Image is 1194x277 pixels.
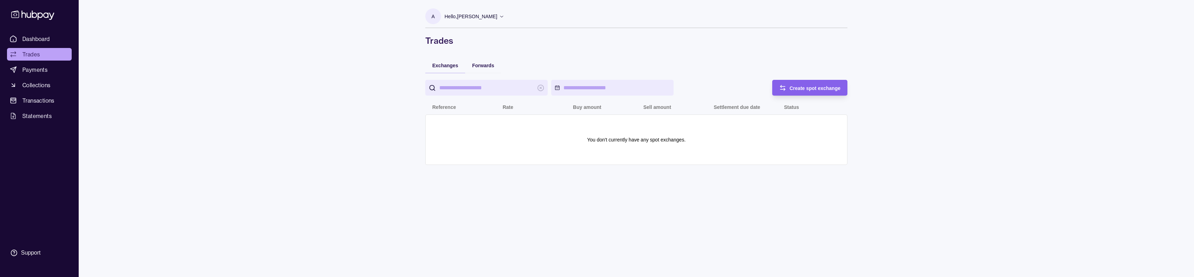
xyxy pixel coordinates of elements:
[7,110,72,122] a: Statements
[432,104,456,110] p: Reference
[21,249,41,257] div: Support
[22,96,55,105] span: Transactions
[22,35,50,43] span: Dashboard
[714,104,760,110] p: Settlement due date
[790,85,841,91] span: Create spot exchange
[7,245,72,260] a: Support
[472,63,494,68] span: Forwards
[7,33,72,45] a: Dashboard
[432,63,458,68] span: Exchanges
[22,50,40,58] span: Trades
[7,63,72,76] a: Payments
[22,81,50,89] span: Collections
[439,80,534,96] input: search
[643,104,671,110] p: Sell amount
[425,35,847,46] h1: Trades
[7,94,72,107] a: Transactions
[772,80,848,96] button: Create spot exchange
[22,65,48,74] span: Payments
[432,13,435,20] p: A
[573,104,601,110] p: Buy amount
[784,104,799,110] p: Status
[445,13,497,20] p: Hello, [PERSON_NAME]
[587,136,686,144] p: You don't currently have any spot exchanges.
[7,79,72,91] a: Collections
[7,48,72,61] a: Trades
[22,112,52,120] span: Statements
[503,104,513,110] p: Rate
